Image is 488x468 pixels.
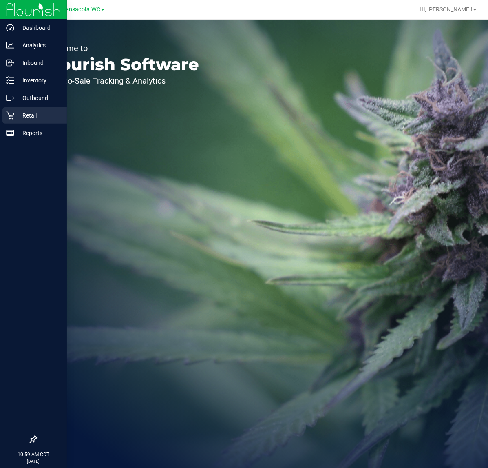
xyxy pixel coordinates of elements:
[6,111,14,120] inline-svg: Retail
[6,94,14,102] inline-svg: Outbound
[14,58,63,68] p: Inbound
[6,129,14,137] inline-svg: Reports
[420,6,473,13] span: Hi, [PERSON_NAME]!
[4,458,63,464] p: [DATE]
[14,128,63,138] p: Reports
[6,24,14,32] inline-svg: Dashboard
[44,77,199,85] p: Seed-to-Sale Tracking & Analytics
[14,111,63,120] p: Retail
[62,6,100,13] span: Pensacola WC
[6,59,14,67] inline-svg: Inbound
[44,44,199,52] p: Welcome to
[44,56,199,73] p: Flourish Software
[14,75,63,85] p: Inventory
[14,23,63,33] p: Dashboard
[4,451,63,458] p: 10:59 AM CDT
[6,76,14,84] inline-svg: Inventory
[6,41,14,49] inline-svg: Analytics
[14,40,63,50] p: Analytics
[14,93,63,103] p: Outbound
